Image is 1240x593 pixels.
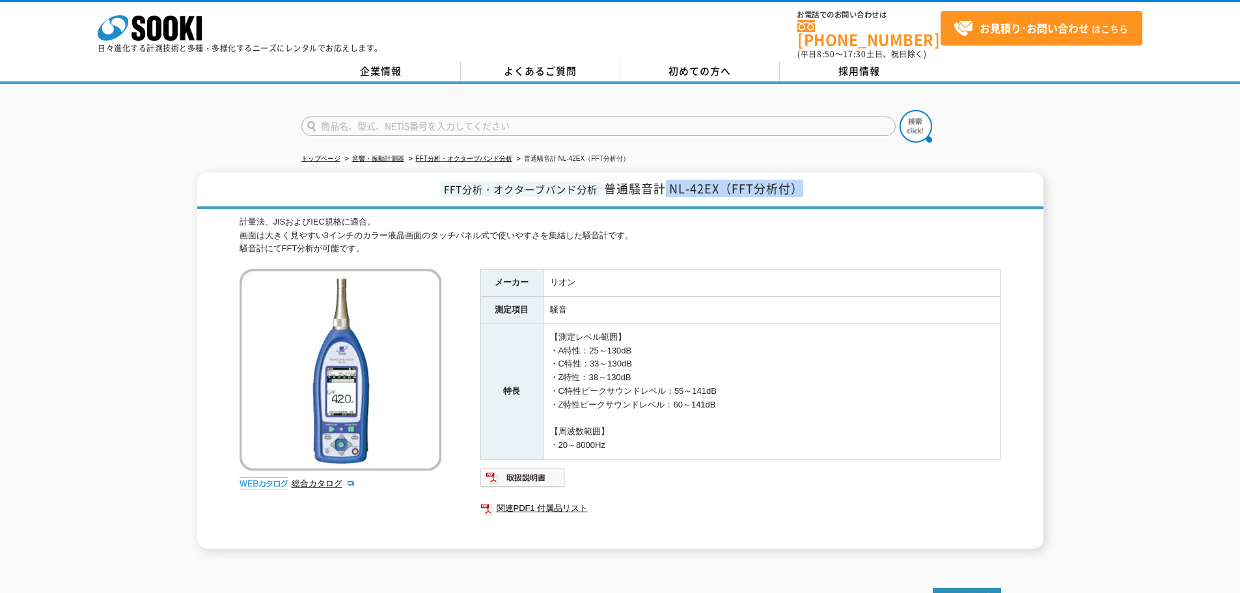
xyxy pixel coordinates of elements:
[543,269,1000,297] td: リオン
[797,20,941,47] a: [PHONE_NUMBER]
[954,19,1128,38] span: はこちら
[668,64,731,78] span: 初めての方へ
[480,297,543,324] th: 測定項目
[240,215,1001,256] div: 計量法、JISおよびIEC規格に適合。 画面は大きく見やすい3インチのカラー液晶画面のタッチパネル式で使いやすさを集結した騒音計です。 騒音計にてFFT分析が可能です。
[543,297,1000,324] td: 騒音
[980,20,1089,36] strong: お見積り･お問い合わせ
[352,155,404,162] a: 音響・振動計測器
[941,11,1142,46] a: お見積り･お問い合わせはこちら
[620,62,780,81] a: 初めての方へ
[480,500,1001,517] a: 関連PDF1 付属品リスト
[240,477,288,490] img: webカタログ
[461,62,620,81] a: よくあるご質問
[900,110,932,143] img: btn_search.png
[543,324,1000,459] td: 【測定レベル範囲】 ・A特性：25～130dB ・C特性：33～130dB ・Z特性：38～130dB ・C特性ピークサウンドレベル：55～141dB ・Z特性ピークサウンドレベル：60～141...
[817,48,835,60] span: 8:50
[480,467,566,488] img: 取扱説明書
[416,155,512,162] a: FFT分析・オクターブバンド分析
[514,152,629,166] li: 普通騒音計 NL-42EX（FFT分析付）
[301,62,461,81] a: 企業情報
[441,182,601,197] span: FFT分析・オクターブバンド分析
[301,117,896,136] input: 商品名、型式、NETIS番号を入力してください
[843,48,866,60] span: 17:30
[240,269,441,471] img: 普通騒音計 NL-42EX（FFT分析付）
[98,44,383,52] p: 日々進化する計測技術と多種・多様化するニーズにレンタルでお応えします。
[480,269,543,297] th: メーカー
[301,155,340,162] a: トップページ
[797,48,926,60] span: (平日 ～ 土日、祝日除く)
[780,62,939,81] a: 採用情報
[480,476,566,486] a: 取扱説明書
[797,11,941,19] span: お電話でのお問い合わせは
[604,180,803,197] span: 普通騒音計 NL-42EX（FFT分析付）
[292,478,355,488] a: 総合カタログ
[480,324,543,459] th: 特長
